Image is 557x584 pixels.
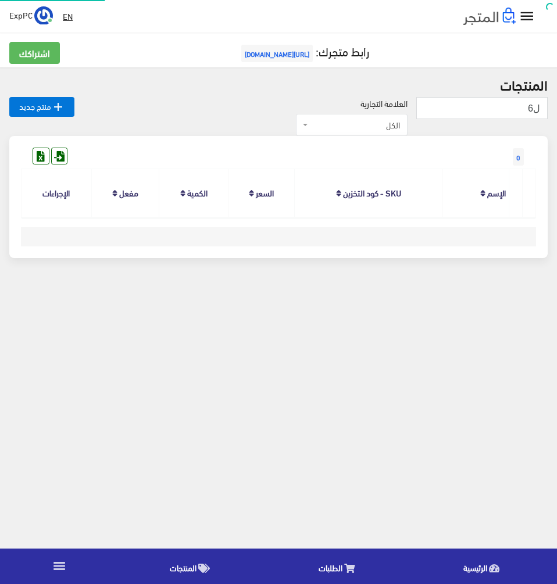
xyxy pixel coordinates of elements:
a: رابط متجرك:[URL][DOMAIN_NAME] [238,40,369,62]
a: مفعل [119,184,138,200]
span: [URL][DOMAIN_NAME] [241,45,313,62]
a: اشتراكك [9,42,60,64]
span: الكل [296,114,408,136]
i:  [519,8,535,25]
th: الإجراءات [22,169,92,217]
input: بحث... [416,97,548,119]
span: المنتجات [170,560,197,575]
span: الرئيسية [463,560,487,575]
a: الرئيسية [412,551,557,581]
a: منتج جديد [9,97,74,117]
a: الكمية [187,184,208,200]
a: الطلبات [267,551,412,581]
span: ExpPC [9,8,33,22]
i:  [51,100,65,114]
span: الطلبات [319,560,342,575]
img: . [463,8,516,25]
span: 0 [513,148,524,166]
a: SKU - كود التخزين [343,184,401,200]
i:  [52,558,67,574]
a: الإسم [487,184,506,200]
a: ... ExpPC [9,6,53,24]
a: EN [58,6,77,27]
label: العلامة التجارية [360,97,408,110]
a: المنتجات [118,551,267,581]
span: الكل [310,119,400,131]
h2: المنتجات [9,77,548,92]
u: EN [63,9,73,23]
img: ... [34,6,53,25]
a: السعر [256,184,274,200]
